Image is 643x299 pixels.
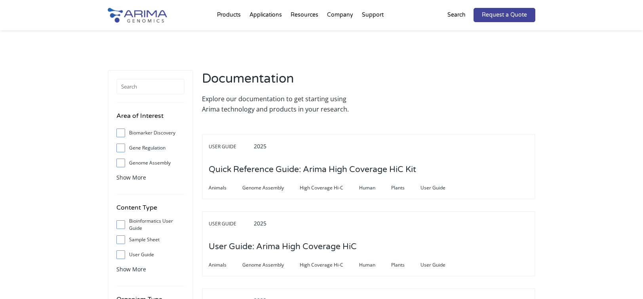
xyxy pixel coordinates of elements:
span: Plants [391,260,420,270]
span: Genome Assembly [242,260,300,270]
img: Arima-Genomics-logo [108,8,167,23]
span: Show More [116,174,146,181]
span: User Guide [209,219,252,229]
span: Show More [116,265,146,273]
a: Quick Reference Guide: Arima High Coverage HiC Kit [209,165,416,174]
label: Bioinformatics User Guide [116,219,185,231]
span: User Guide [420,260,461,270]
h3: User Guide: Arima High Coverage HiC [209,235,357,259]
p: Search [447,10,466,20]
span: Animals [209,260,242,270]
span: Human [359,183,391,193]
span: User Guide [420,183,461,193]
h4: Content Type [116,202,185,219]
p: Explore our documentation to get starting using Arima technology and products in your research. [202,94,365,114]
label: Genome Assembly [116,157,185,169]
label: Biomarker Discovery [116,127,185,139]
span: High Coverage Hi-C [300,260,359,270]
span: High Coverage Hi-C [300,183,359,193]
label: Sample Sheet [116,234,185,246]
span: 2025 [254,220,266,227]
span: 2025 [254,142,266,150]
h3: Quick Reference Guide: Arima High Coverage HiC Kit [209,157,416,182]
input: Search [116,79,185,95]
a: Request a Quote [474,8,535,22]
label: User Guide [116,249,185,261]
h4: Area of Interest [116,111,185,127]
h2: Documentation [202,70,365,94]
span: Human [359,260,391,270]
label: Gene Regulation [116,142,185,154]
span: User Guide [209,142,252,151]
span: Animals [209,183,242,193]
a: User Guide: Arima High Coverage HiC [209,242,357,251]
span: Genome Assembly [242,183,300,193]
span: Plants [391,183,420,193]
